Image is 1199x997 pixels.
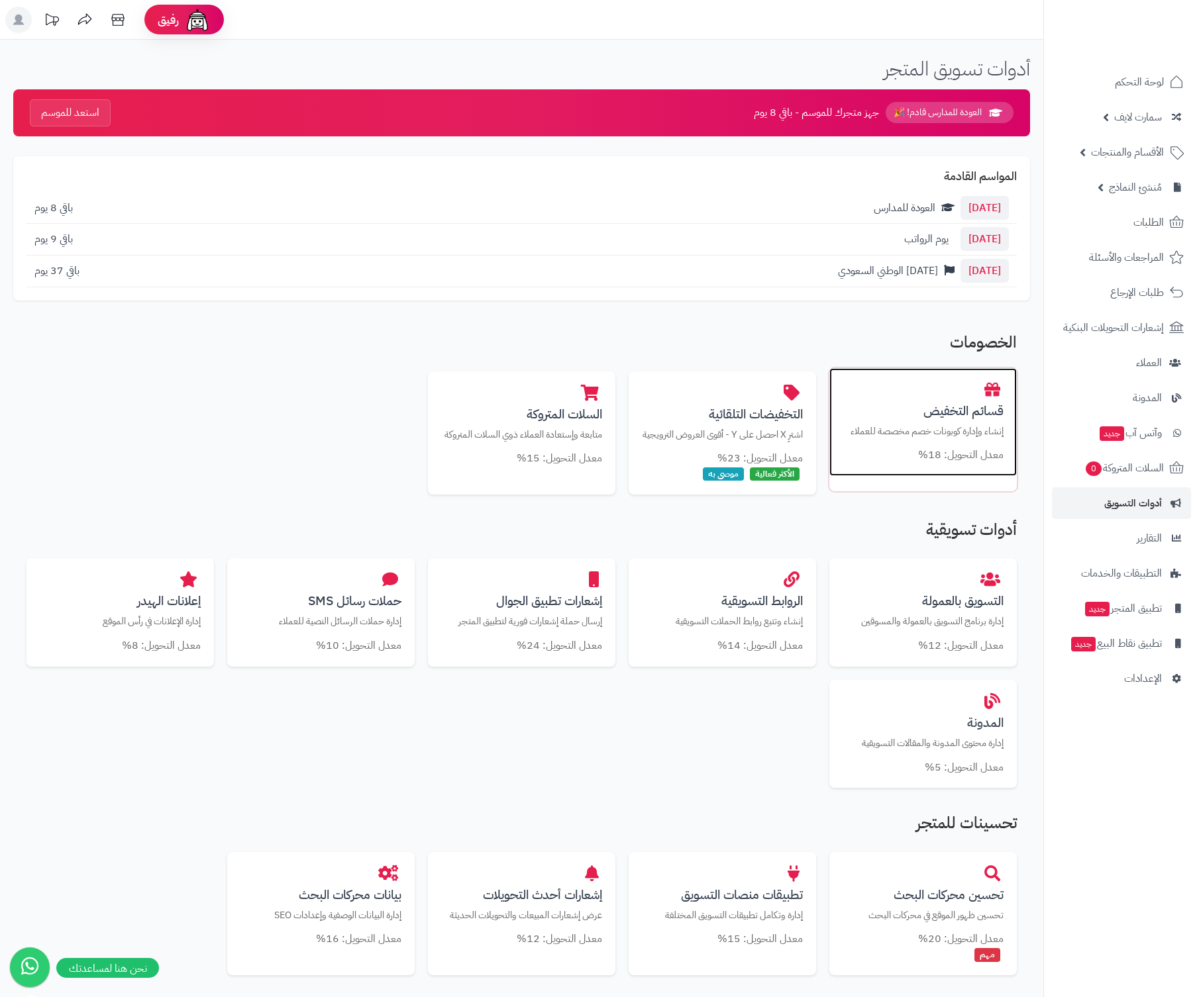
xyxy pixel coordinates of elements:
a: إشعارات التحويلات البنكية [1052,312,1191,344]
span: باقي 8 يوم [34,200,73,216]
small: معدل التحويل: 18% [918,447,1004,463]
img: ai-face.png [184,7,211,33]
a: السلات المتروكة0 [1052,452,1191,484]
span: مُنشئ النماذج [1109,178,1162,197]
p: تحسين ظهور الموقع في محركات البحث [843,908,1004,922]
a: تطبيق المتجرجديد [1052,593,1191,624]
small: معدل التحويل: 20% [918,931,1004,947]
h3: بيانات محركات البحث [240,888,401,902]
h3: التسويق بالعمولة [843,594,1004,608]
a: التسويق بالعمولةإدارة برنامج التسويق بالعمولة والمسوقين معدل التحويل: 12% [829,558,1017,667]
h2: تحسينات للمتجر [26,814,1017,838]
a: وآتس آبجديد [1052,417,1191,449]
small: معدل التحويل: 14% [717,638,803,653]
h3: تحسين محركات البحث [843,888,1004,902]
p: إنشاء وتتبع روابط الحملات التسويقية [642,614,803,628]
a: حملات رسائل SMSإدارة حملات الرسائل النصية للعملاء معدل التحويل: 10% [227,558,415,667]
p: متابعة وإستعادة العملاء ذوي السلات المتروكة [441,428,602,442]
a: تحسين محركات البحثتحسين ظهور الموقع في محركات البحث معدل التحويل: 20% مهم [829,852,1017,975]
a: التخفيضات التلقائيةاشترِ X احصل على Y - أقوى العروض الترويجية معدل التحويل: 23% الأكثر فعالية موص... [629,371,816,495]
span: الأقسام والمنتجات [1091,143,1164,162]
h2: المواسم القادمة [26,169,1017,183]
span: باقي 37 يوم [34,263,79,279]
span: التقارير [1137,529,1162,547]
h2: الخصومات [26,334,1017,357]
small: معدل التحويل: 8% [122,638,201,653]
span: تطبيق نقاط البيع [1070,634,1162,653]
a: تحديثات المنصة [35,7,68,36]
a: السلات المتروكةمتابعة وإستعادة العملاء ذوي السلات المتروكة معدل التحويل: 15% [428,371,615,480]
small: معدل التحويل: 15% [717,931,803,947]
h3: تطبيقات منصات التسويق [642,888,803,902]
span: طلبات الإرجاع [1110,283,1164,302]
h3: الروابط التسويقية [642,594,803,608]
h3: قسائم التخفيض [843,404,1004,418]
small: معدل التحويل: 10% [316,638,401,653]
span: المدونة [1133,389,1162,407]
span: جديد [1071,637,1096,651]
h1: أدوات تسويق المتجر [884,58,1030,79]
span: الطلبات [1133,213,1164,232]
span: إشعارات التحويلات البنكية [1063,318,1164,337]
a: تطبيق نقاط البيعجديد [1052,628,1191,659]
p: إنشاء وإدارة كوبونات خصم مخصصة للعملاء [843,424,1004,438]
span: الأكثر فعالية [750,467,800,481]
small: معدل التحويل: 15% [517,450,602,466]
span: تطبيق المتجر [1084,599,1162,618]
a: قسائم التخفيضإنشاء وإدارة كوبونات خصم مخصصة للعملاء معدل التحويل: 18% [829,368,1017,477]
span: يوم الرواتب [904,231,949,247]
a: طلبات الإرجاع [1052,277,1191,309]
p: إدارة حملات الرسائل النصية للعملاء [240,614,401,628]
span: وآتس آب [1098,424,1162,442]
a: الطلبات [1052,207,1191,238]
a: المدونة [1052,382,1191,414]
span: 0 [1086,461,1102,476]
h3: التخفيضات التلقائية [642,407,803,421]
h3: المدونة [843,716,1004,730]
h3: حملات رسائل SMS [240,594,401,608]
span: المراجعات والأسئلة [1089,248,1164,267]
a: إشعارات أحدث التحويلاتعرض إشعارات المبيعات والتحويلات الحديثة معدل التحويل: 12% [428,852,615,961]
small: معدل التحويل: 12% [517,931,602,947]
a: العملاء [1052,347,1191,379]
p: إدارة الإعلانات في رأس الموقع [40,614,201,628]
a: بيانات محركات البحثإدارة البيانات الوصفية وإعدادات SEO معدل التحويل: 16% [227,852,415,961]
span: [DATE] الوطني السعودي [838,263,938,279]
small: معدل التحويل: 24% [517,638,602,653]
span: أدوات التسويق [1104,494,1162,512]
span: جهز متجرك للموسم - باقي 8 يوم [754,105,879,120]
span: جديد [1100,426,1124,441]
span: سمارت لايف [1114,108,1162,126]
span: [DATE] [961,196,1009,220]
p: إرسال حملة إشعارات فورية لتطبيق المتجر [441,614,602,628]
span: [DATE] [961,259,1009,283]
a: لوحة التحكم [1052,66,1191,98]
a: المراجعات والأسئلة [1052,242,1191,273]
a: التقارير [1052,522,1191,554]
small: معدل التحويل: 12% [918,638,1004,653]
p: اشترِ X احصل على Y - أقوى العروض الترويجية [642,428,803,442]
a: الروابط التسويقيةإنشاء وتتبع روابط الحملات التسويقية معدل التحويل: 14% [629,558,816,667]
h3: إشعارات أحدث التحويلات [441,888,602,902]
h3: السلات المتروكة [441,407,602,421]
p: إدارة برنامج التسويق بالعمولة والمسوقين [843,614,1004,628]
small: معدل التحويل: 5% [925,759,1004,775]
p: إدارة البيانات الوصفية وإعدادات SEO [240,908,401,922]
a: أدوات التسويق [1052,487,1191,519]
h3: إعلانات الهيدر [40,594,201,608]
p: إدارة وتكامل تطبيقات التسويق المختلفة [642,908,803,922]
span: العودة للمدارس [874,200,935,216]
a: تطبيقات منصات التسويقإدارة وتكامل تطبيقات التسويق المختلفة معدل التحويل: 15% [629,852,816,961]
p: إدارة محتوى المدونة والمقالات التسويقية [843,736,1004,750]
h2: أدوات تسويقية [26,521,1017,545]
span: موصى به [703,467,744,481]
a: إعلانات الهيدرإدارة الإعلانات في رأس الموقع معدل التحويل: 8% [26,558,214,667]
span: العودة للمدارس قادم! 🎉 [886,102,1014,123]
p: عرض إشعارات المبيعات والتحويلات الحديثة [441,908,602,922]
span: التطبيقات والخدمات [1081,564,1162,583]
span: باقي 9 يوم [34,231,73,247]
span: العملاء [1136,354,1162,372]
span: جديد [1085,602,1110,616]
span: لوحة التحكم [1115,73,1164,91]
span: الإعدادات [1124,669,1162,688]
